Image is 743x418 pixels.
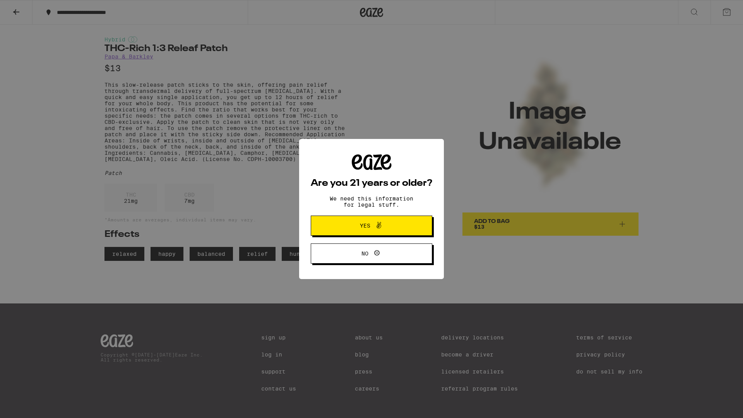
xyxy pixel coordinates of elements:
span: Yes [360,223,370,228]
p: We need this information for legal stuff. [323,195,420,208]
button: No [311,243,432,264]
h2: Are you 21 years or older? [311,179,432,188]
span: No [361,251,368,256]
button: Yes [311,216,432,236]
iframe: Opens a widget where you can find more information [695,395,735,414]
